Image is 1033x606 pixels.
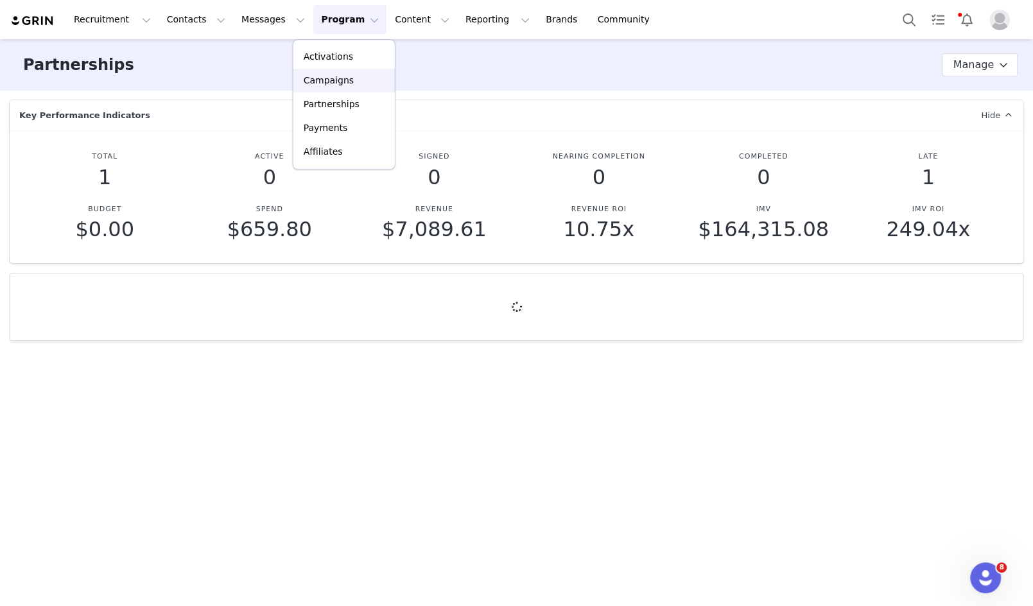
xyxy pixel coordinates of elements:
button: Manage [942,53,1018,76]
button: Reporting [458,5,537,34]
p: 1 [854,166,1003,189]
p: Partnerships [304,98,360,111]
p: 0 [360,166,509,189]
button: Messages [234,5,313,34]
button: Content [387,5,457,34]
p: Spend [195,204,345,215]
p: Late [854,151,1003,162]
button: Profile [982,10,1023,30]
img: grin logo [10,15,55,27]
p: Campaigns [304,74,354,87]
p: Total [30,151,180,162]
button: Program [313,5,386,34]
p: Nearing Completion [525,151,674,162]
button: Notifications [953,5,981,34]
span: $659.80 [227,217,312,241]
h3: Partnerships [23,53,134,76]
p: 0 [689,166,838,189]
p: Revenue ROI [525,204,674,215]
a: Community [590,5,663,34]
p: 10.75x [525,218,674,241]
iframe: Intercom live chat [970,562,1001,593]
span: $164,315.08 [698,217,829,241]
p: 0 [525,166,674,189]
p: Revenue [360,204,509,215]
p: Active [195,151,345,162]
img: placeholder-profile.jpg [989,10,1010,30]
p: Signed [360,151,509,162]
p: Payments [304,121,348,135]
button: Recruitment [66,5,159,34]
div: Key Performance Indicators [16,109,160,122]
span: $7,089.61 [382,217,487,241]
p: Activations [304,50,353,64]
span: $0.00 [75,217,134,241]
p: 0 [195,166,345,189]
p: Completed [689,151,838,162]
button: Contacts [159,5,233,34]
button: Search [895,5,923,34]
p: 1 [30,166,180,189]
a: Hide [973,100,1023,131]
p: 249.04x [854,218,1003,241]
p: Budget [30,204,180,215]
p: Affiliates [304,145,343,159]
p: IMV ROI [854,204,1003,215]
span: Manage [953,57,994,73]
span: 8 [996,562,1007,573]
p: IMV [689,204,838,215]
a: Tasks [924,5,952,34]
a: Brands [538,5,589,34]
